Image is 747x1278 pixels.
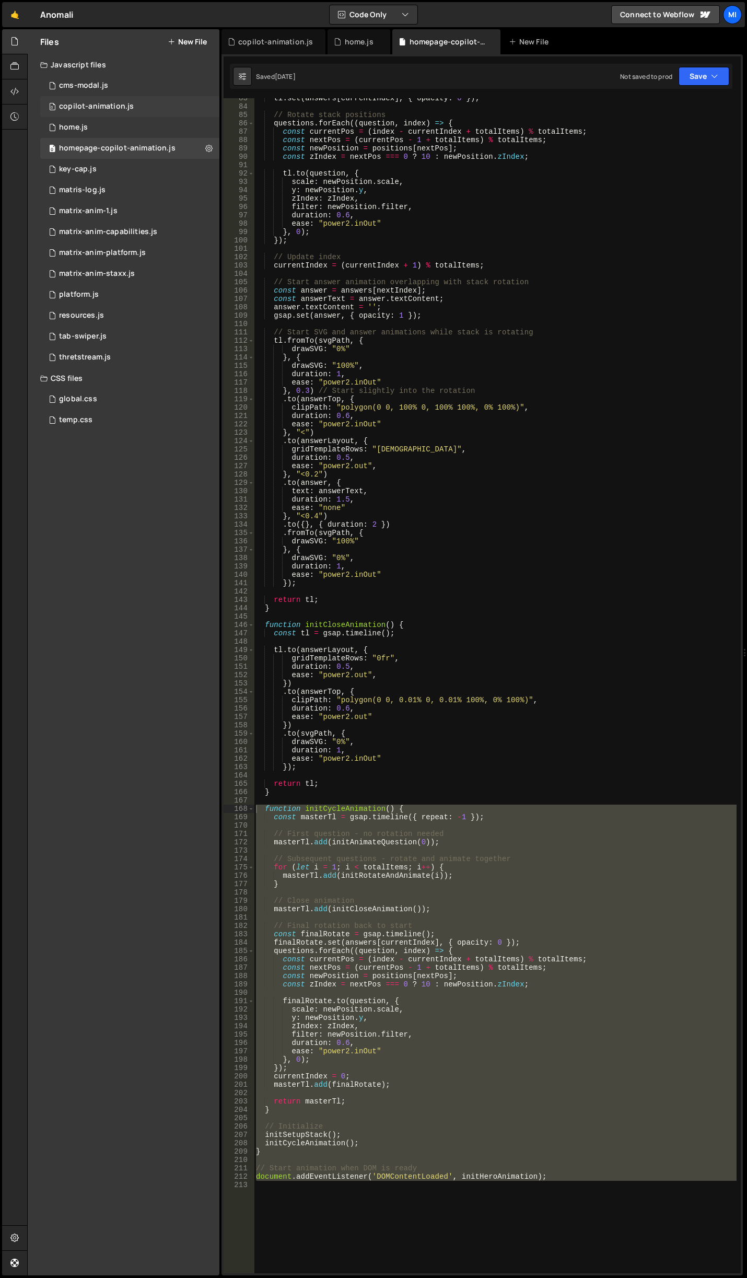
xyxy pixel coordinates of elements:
[40,263,219,284] div: 15093/44560.js
[224,395,254,403] div: 119
[723,5,742,24] a: Mi
[224,1081,254,1089] div: 201
[224,270,254,278] div: 104
[224,947,254,955] div: 185
[224,637,254,646] div: 148
[59,81,108,90] div: cms-modal.js
[224,211,254,219] div: 97
[224,805,254,813] div: 168
[224,554,254,562] div: 138
[224,905,254,913] div: 180
[224,479,254,487] div: 129
[224,930,254,938] div: 183
[59,353,111,362] div: thretstream.js
[224,1139,254,1147] div: 208
[224,571,254,579] div: 140
[224,654,254,663] div: 150
[224,1022,254,1030] div: 194
[224,545,254,554] div: 137
[224,504,254,512] div: 132
[224,721,254,729] div: 158
[224,520,254,529] div: 134
[59,394,97,404] div: global.css
[224,880,254,888] div: 177
[40,242,219,263] div: 15093/44547.js
[40,222,219,242] div: 15093/44497.js
[40,138,219,159] div: 15093/44951.js
[40,180,219,201] div: 15093/44972.js
[224,888,254,897] div: 178
[59,269,135,278] div: matrix-anim-staxx.js
[224,1106,254,1114] div: 204
[224,855,254,863] div: 174
[224,989,254,997] div: 190
[224,1172,254,1181] div: 212
[224,629,254,637] div: 147
[224,1055,254,1064] div: 198
[224,604,254,612] div: 144
[59,165,97,174] div: key-cap.js
[168,38,207,46] button: New File
[224,913,254,922] div: 181
[224,1147,254,1156] div: 209
[224,1014,254,1022] div: 193
[224,161,254,169] div: 91
[224,487,254,495] div: 130
[224,821,254,830] div: 170
[59,290,99,299] div: platform.js
[40,284,219,305] div: 15093/44024.js
[224,512,254,520] div: 133
[59,227,157,237] div: matrix-anim-capabilities.js
[224,370,254,378] div: 116
[224,1097,254,1106] div: 203
[59,311,104,320] div: resources.js
[40,117,219,138] div: 15093/43289.js
[224,203,254,211] div: 96
[224,663,254,671] div: 151
[224,153,254,161] div: 90
[40,159,219,180] div: 15093/44488.js
[224,353,254,362] div: 114
[330,5,417,24] button: Code Only
[224,311,254,320] div: 109
[40,75,219,96] div: 15093/42609.js
[40,36,59,48] h2: Files
[224,169,254,178] div: 92
[224,219,254,228] div: 98
[224,579,254,587] div: 141
[224,537,254,545] div: 136
[224,646,254,654] div: 149
[224,420,254,428] div: 122
[40,201,219,222] div: 15093/44468.js
[224,94,254,102] div: 83
[224,621,254,629] div: 146
[224,403,254,412] div: 120
[224,1047,254,1055] div: 197
[224,955,254,963] div: 186
[59,415,92,425] div: temp.css
[224,437,254,445] div: 124
[224,846,254,855] div: 173
[410,37,488,47] div: homepage-copilot-animation.js
[40,389,219,410] div: 15093/39455.css
[224,922,254,930] div: 182
[224,612,254,621] div: 145
[224,529,254,537] div: 135
[224,679,254,688] div: 153
[59,144,176,153] div: homepage-copilot-animation.js
[224,980,254,989] div: 189
[224,295,254,303] div: 107
[224,178,254,186] div: 93
[224,1164,254,1172] div: 211
[224,194,254,203] div: 95
[224,763,254,771] div: 163
[224,286,254,295] div: 106
[509,37,553,47] div: New File
[224,1122,254,1131] div: 206
[224,1114,254,1122] div: 205
[224,1156,254,1164] div: 210
[40,305,219,326] div: 15093/44705.js
[224,838,254,846] div: 172
[224,253,254,261] div: 102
